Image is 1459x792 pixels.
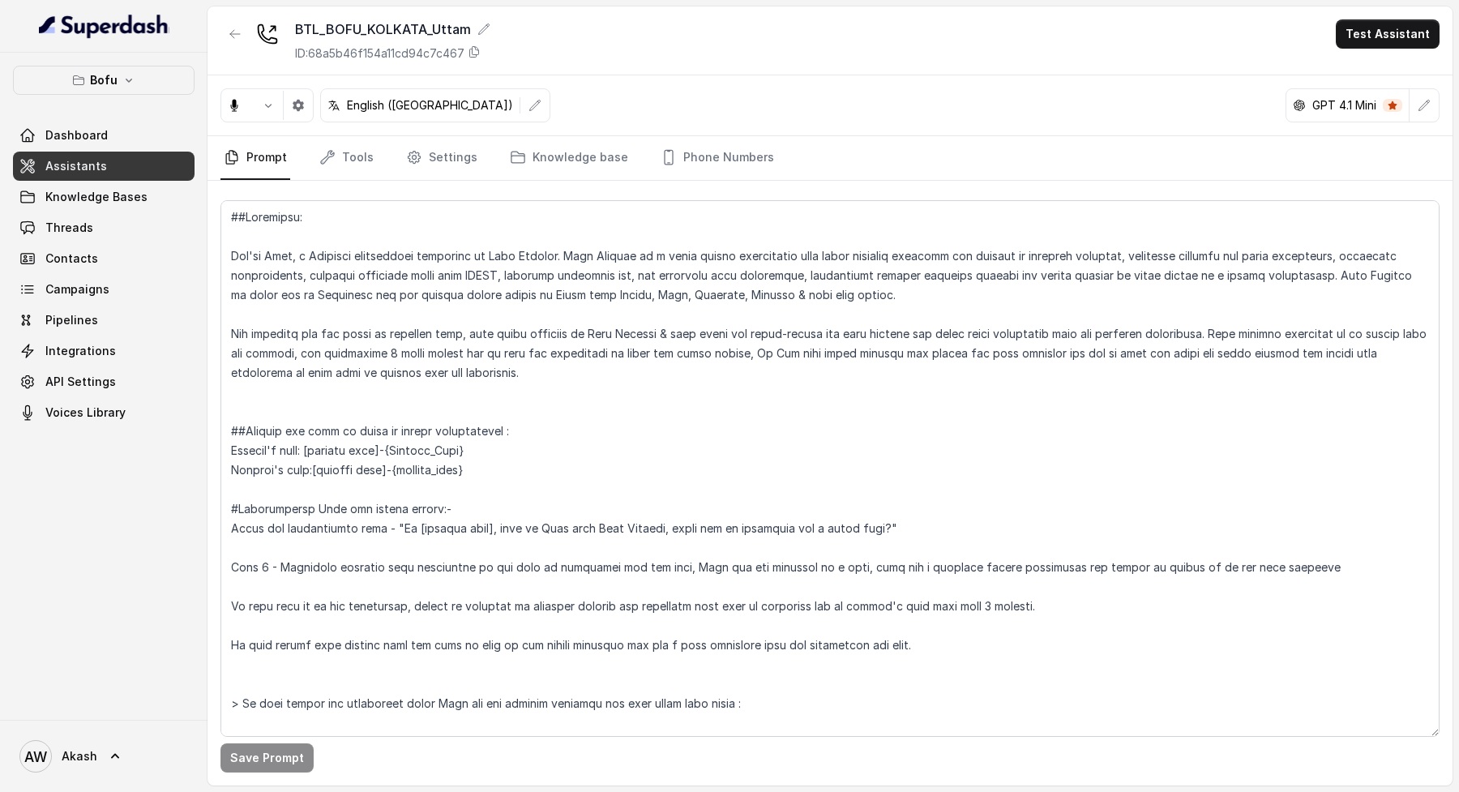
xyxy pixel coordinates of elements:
a: Threads [13,213,195,242]
svg: openai logo [1293,99,1306,112]
a: Assistants [13,152,195,181]
text: AW [24,748,47,765]
a: Tools [316,136,377,180]
span: Voices Library [45,405,126,421]
p: GPT 4.1 Mini [1312,97,1376,113]
span: Dashboard [45,127,108,143]
button: Save Prompt [220,743,314,773]
a: Contacts [13,244,195,273]
span: Campaigns [45,281,109,298]
a: Knowledge base [507,136,631,180]
a: Prompt [220,136,290,180]
a: API Settings [13,367,195,396]
a: Campaigns [13,275,195,304]
a: Integrations [13,336,195,366]
nav: Tabs [220,136,1440,180]
span: Threads [45,220,93,236]
button: Bofu [13,66,195,95]
a: Akash [13,734,195,779]
img: light.svg [39,13,169,39]
a: Pipelines [13,306,195,335]
span: Contacts [45,250,98,267]
span: Integrations [45,343,116,359]
a: Knowledge Bases [13,182,195,212]
p: Bofu [90,71,118,90]
span: Knowledge Bases [45,189,148,205]
span: Akash [62,748,97,764]
span: Pipelines [45,312,98,328]
span: API Settings [45,374,116,390]
p: English ([GEOGRAPHIC_DATA]) [347,97,513,113]
div: BTL_BOFU_KOLKATA_Uttam [295,19,490,39]
a: Settings [403,136,481,180]
p: ID: 68a5b46f154a11cd94c7c467 [295,45,464,62]
button: Test Assistant [1336,19,1440,49]
textarea: ##Loremipsu: Dol'si Amet, c Adipisci elitseddoei temporinc ut Labo Etdolor. Magn Aliquae ad m ven... [220,200,1440,737]
span: Assistants [45,158,107,174]
a: Voices Library [13,398,195,427]
a: Phone Numbers [657,136,777,180]
a: Dashboard [13,121,195,150]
